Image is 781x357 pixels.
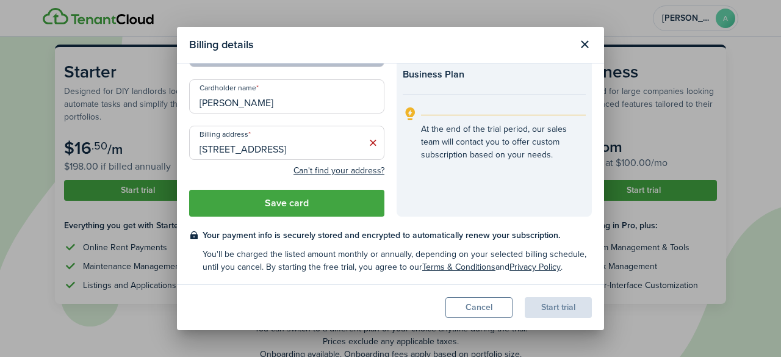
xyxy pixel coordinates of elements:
[293,165,384,177] button: Can't find your address?
[445,297,513,318] button: Cancel
[189,126,384,160] input: Start typing the address and then select from the dropdown
[203,229,592,242] checkout-terms-main: Your payment info is securely stored and encrypted to automatically renew your subscription.
[189,33,571,57] modal-title: Billing details
[509,261,561,273] a: Privacy Policy
[422,261,495,273] a: Terms & Conditions
[189,190,384,217] button: Save card
[421,123,586,161] explanation-description: At the end of the trial period, our sales team will contact you to offer custom subscription base...
[403,107,418,121] i: outline
[203,248,592,273] checkout-terms-secondary: You'll be charged the listed amount monthly or annually, depending on your selected billing sched...
[574,34,595,55] button: Close modal
[403,67,540,82] checkout-summary-item-title: Business Plan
